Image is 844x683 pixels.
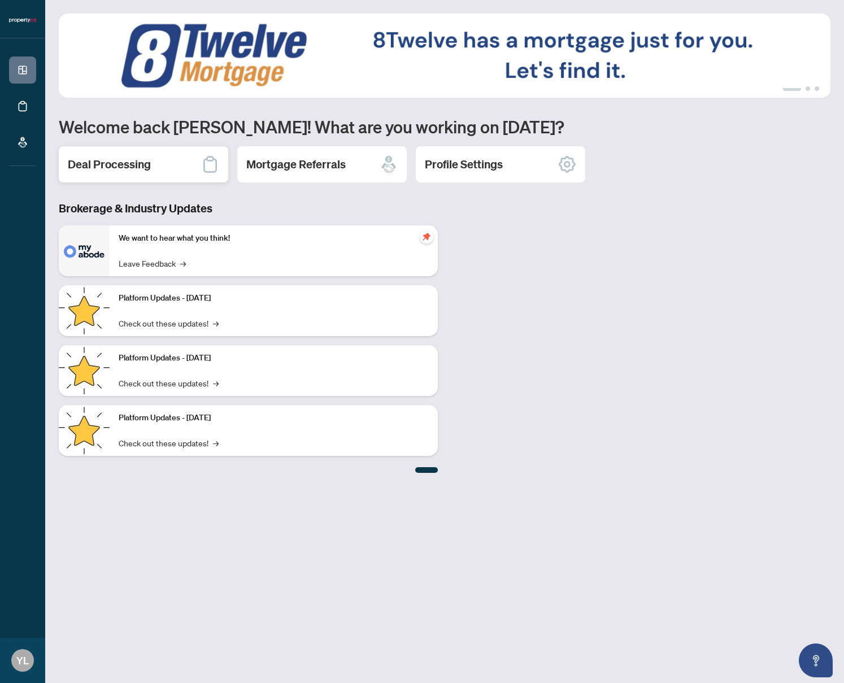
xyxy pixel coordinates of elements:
[119,292,429,304] p: Platform Updates - [DATE]
[425,156,503,172] h2: Profile Settings
[180,257,186,269] span: →
[59,405,110,456] img: Platform Updates - June 23, 2025
[806,86,810,91] button: 2
[59,116,830,137] h1: Welcome back [PERSON_NAME]! What are you working on [DATE]?
[119,352,429,364] p: Platform Updates - [DATE]
[119,412,429,424] p: Platform Updates - [DATE]
[16,652,29,668] span: YL
[68,156,151,172] h2: Deal Processing
[815,86,819,91] button: 3
[246,156,346,172] h2: Mortgage Referrals
[213,437,219,449] span: →
[59,14,830,98] img: Slide 0
[59,345,110,396] img: Platform Updates - July 8, 2025
[119,232,429,245] p: We want to hear what you think!
[9,17,36,24] img: logo
[119,317,219,329] a: Check out these updates!→
[783,86,801,91] button: 1
[119,437,219,449] a: Check out these updates!→
[799,643,833,677] button: Open asap
[59,285,110,336] img: Platform Updates - July 21, 2025
[59,201,438,216] h3: Brokerage & Industry Updates
[119,377,219,389] a: Check out these updates!→
[119,257,186,269] a: Leave Feedback→
[59,225,110,276] img: We want to hear what you think!
[213,377,219,389] span: →
[213,317,219,329] span: →
[420,230,433,243] span: pushpin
